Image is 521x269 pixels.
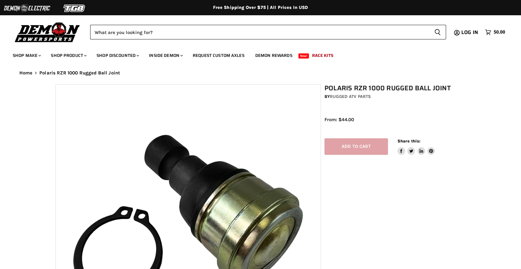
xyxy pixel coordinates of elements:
a: Request Custom Axles [188,49,249,62]
a: Shop Product [46,49,90,62]
nav: Breadcrumbs [7,70,515,76]
img: TGB Logo 2 [51,2,98,14]
input: Search [90,25,429,39]
a: Race Kits [307,49,338,62]
h1: Polaris RZR 1000 Rugged Ball Joint [324,84,469,92]
span: $0.00 [494,29,505,35]
div: by [324,93,469,100]
img: Demon Electric Logo 2 [3,2,51,14]
span: Log in [461,28,478,36]
a: $0.00 [482,28,508,37]
div: Free Shipping Over $75 | All Prices In USD [7,5,515,10]
a: Log in [458,30,482,35]
img: Demon Powersports [13,21,82,43]
span: Polaris RZR 1000 Rugged Ball Joint [39,70,120,76]
a: Rugged ATV Parts [330,94,371,99]
span: Share this: [397,139,420,143]
aside: Share this: [397,138,435,155]
span: New! [298,53,309,59]
ul: Main menu [8,46,504,62]
button: Search [429,25,446,39]
a: Shop Make [8,49,45,62]
a: Shop Discounted [92,49,143,62]
a: Demon Rewards [250,49,297,62]
span: From: $44.00 [324,117,354,122]
a: Home [19,70,33,76]
a: Inside Demon [144,49,187,62]
form: Product [90,25,446,39]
